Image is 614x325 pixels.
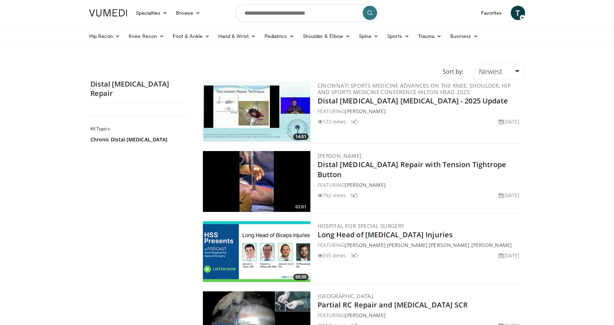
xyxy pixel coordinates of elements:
div: FEATURING , , , [318,241,523,249]
h2: Distal [MEDICAL_DATA] Repair [90,79,191,98]
a: Browse [172,6,205,20]
img: 2a081e3b-46c4-4302-9a23-e7bb2c5aea28.300x170_q85_crop-smart_upscale.jpg [203,221,310,282]
a: 60:30 [203,221,310,282]
a: Shoulder & Elbow [299,29,354,43]
div: FEATURING [318,181,523,189]
a: [PERSON_NAME] [318,152,362,159]
a: Distal [MEDICAL_DATA] Repair with Tension Tightrope Button [318,160,506,179]
li: 172 views [318,118,346,125]
img: fd2beb30-71c4-4fc2-9648-13680414147d.300x170_q85_crop-smart_upscale.jpg [203,81,310,142]
li: 792 views [318,191,346,199]
a: Hand & Wrist [214,29,260,43]
a: Long Head of [MEDICAL_DATA] Injuries [318,230,453,239]
div: FEATURING [318,311,523,319]
a: [PERSON_NAME] [345,108,385,115]
a: Trauma [414,29,446,43]
span: 60:30 [293,274,309,280]
a: Distal [MEDICAL_DATA] [MEDICAL_DATA] - 2025 Update [318,96,508,106]
h2: All Topics: [90,126,189,132]
a: [PERSON_NAME] [429,242,470,248]
a: Spine [354,29,383,43]
li: 3 [351,252,358,259]
li: [DATE] [499,252,520,259]
a: T [511,6,525,20]
li: [DATE] [499,191,520,199]
a: Hip Recon [85,29,125,43]
a: Hospital for Special Surgery [318,222,405,229]
span: 14:51 [293,134,309,140]
a: [PERSON_NAME] [471,242,512,248]
img: 6b0fd8a9-231e-4c22-ad18-a817b40fa229.300x170_q85_crop-smart_upscale.jpg [203,151,310,212]
li: 1 [351,118,358,125]
a: Cincinnati Sports Medicine Advances on the Knee, Shoulder, Hip and Sports Medicine Conference Hil... [318,82,511,96]
a: Newest [474,64,524,79]
a: Chronic Distal [MEDICAL_DATA] [90,136,187,143]
a: Favorites [477,6,506,20]
a: [PERSON_NAME] [387,242,428,248]
li: [DATE] [499,118,520,125]
a: 02:01 [203,151,310,212]
a: Sports [383,29,414,43]
a: Pediatrics [260,29,299,43]
span: 02:01 [293,204,309,210]
li: 355 views [318,252,346,259]
input: Search topics, interventions [235,4,379,21]
a: Knee Recon [124,29,168,43]
a: Foot & Ankle [168,29,214,43]
a: Business [446,29,482,43]
span: Newest [479,67,503,76]
img: VuMedi Logo [89,9,127,16]
a: [GEOGRAPHIC_DATA] [318,292,373,300]
a: Specialties [132,6,172,20]
div: FEATURING [318,107,523,115]
li: 5 [351,191,358,199]
a: 14:51 [203,81,310,142]
a: [PERSON_NAME] [345,181,385,188]
a: [PERSON_NAME] [345,312,385,319]
a: Partial RC Repair and [MEDICAL_DATA] SCR [318,300,468,310]
div: Sort by: [437,64,469,79]
a: [PERSON_NAME] [345,242,385,248]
